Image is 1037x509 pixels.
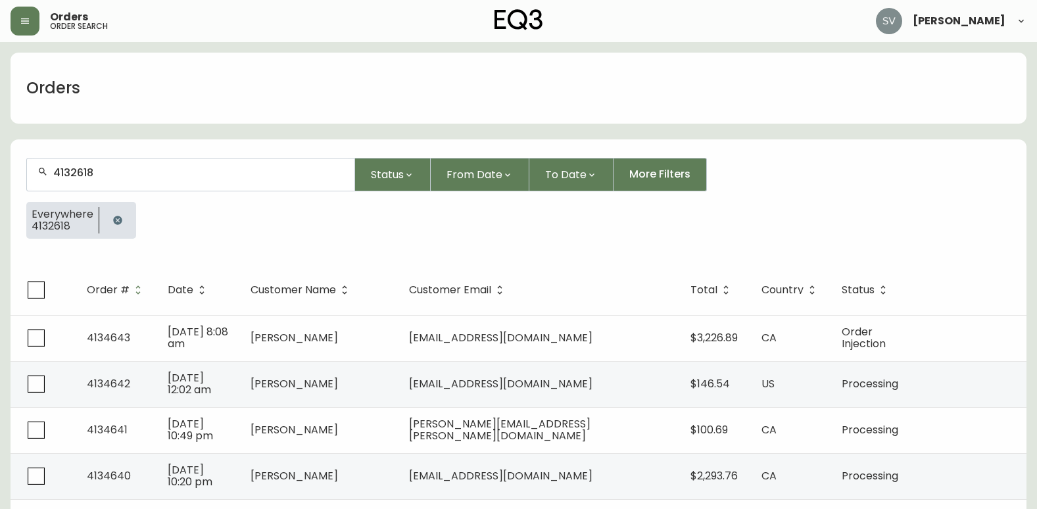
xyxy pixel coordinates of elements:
span: Processing [842,468,898,483]
span: Orders [50,12,88,22]
button: Status [355,158,431,191]
span: Date [168,284,210,296]
span: Total [690,284,735,296]
span: Everywhere [32,208,93,220]
span: Order # [87,284,147,296]
span: Processing [842,376,898,391]
span: Total [690,286,717,294]
span: Status [842,284,892,296]
img: logo [494,9,543,30]
span: From Date [446,166,502,183]
span: [DATE] 12:02 am [168,370,211,397]
span: Status [842,286,875,294]
span: $100.69 [690,422,728,437]
span: [EMAIL_ADDRESS][DOMAIN_NAME] [409,468,592,483]
input: Search [53,166,344,179]
span: [EMAIL_ADDRESS][DOMAIN_NAME] [409,330,592,345]
span: 4134640 [87,468,131,483]
span: Customer Name [251,286,336,294]
img: 0ef69294c49e88f033bcbeb13310b844 [876,8,902,34]
span: Customer Name [251,284,353,296]
span: [DATE] 10:49 pm [168,416,213,443]
span: Order # [87,286,130,294]
span: To Date [545,166,587,183]
span: Date [168,286,193,294]
span: Customer Email [409,286,491,294]
span: CA [761,422,777,437]
span: $3,226.89 [690,330,738,345]
h1: Orders [26,77,80,99]
span: 4134642 [87,376,130,391]
span: [EMAIL_ADDRESS][DOMAIN_NAME] [409,376,592,391]
h5: order search [50,22,108,30]
span: [PERSON_NAME][EMAIL_ADDRESS][PERSON_NAME][DOMAIN_NAME] [409,416,591,443]
span: Country [761,286,804,294]
span: Status [371,166,404,183]
span: [PERSON_NAME] [251,376,338,391]
span: [PERSON_NAME] [913,16,1005,26]
span: $2,293.76 [690,468,738,483]
span: [PERSON_NAME] [251,422,338,437]
span: CA [761,468,777,483]
span: Processing [842,422,898,437]
span: Country [761,284,821,296]
span: 4134641 [87,422,128,437]
span: Order Injection [842,324,886,351]
span: CA [761,330,777,345]
span: More Filters [629,167,690,182]
span: [PERSON_NAME] [251,330,338,345]
span: [DATE] 10:20 pm [168,462,212,489]
button: More Filters [614,158,707,191]
button: From Date [431,158,529,191]
button: To Date [529,158,614,191]
span: [PERSON_NAME] [251,468,338,483]
span: $146.54 [690,376,730,391]
span: [DATE] 8:08 am [168,324,228,351]
span: US [761,376,775,391]
span: 4132618 [32,220,93,232]
span: 4134643 [87,330,130,345]
span: Customer Email [409,284,508,296]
